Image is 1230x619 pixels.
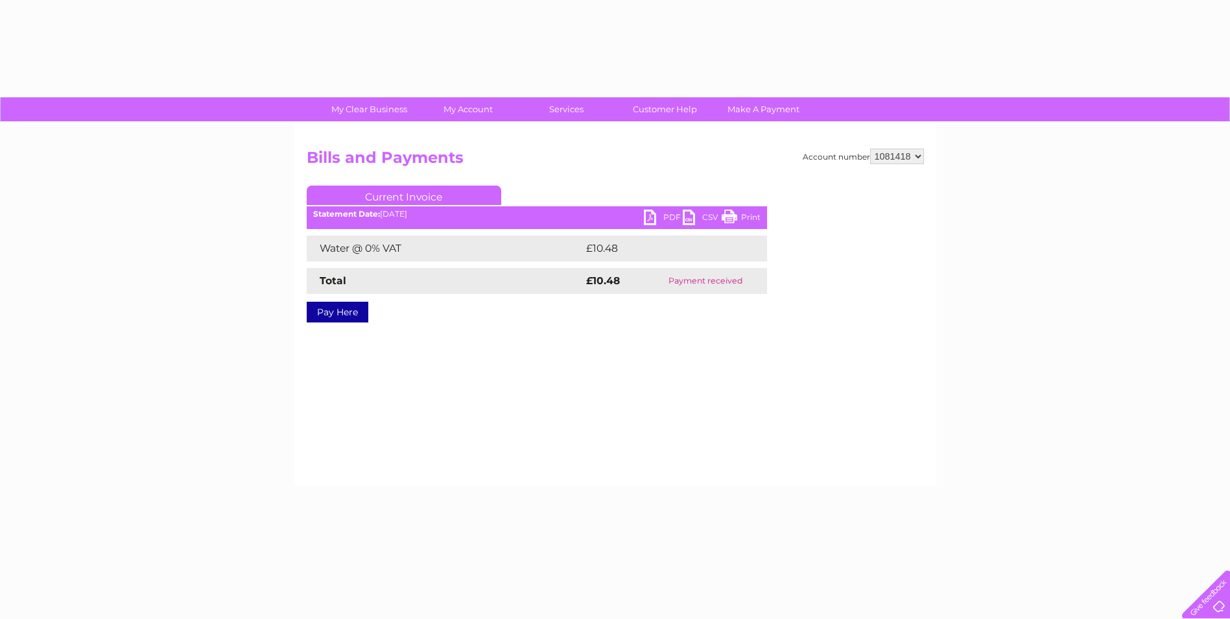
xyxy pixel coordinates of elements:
a: Current Invoice [307,186,501,205]
td: £10.48 [583,236,740,261]
a: Pay Here [307,302,368,322]
td: Payment received [644,268,766,294]
div: Account number [803,149,924,164]
a: My Account [414,97,521,121]
td: Water @ 0% VAT [307,236,583,261]
div: [DATE] [307,210,767,219]
strong: £10.48 [586,274,620,287]
strong: Total [320,274,346,287]
h2: Bills and Payments [307,149,924,173]
a: PDF [644,210,683,228]
a: Customer Help [611,97,718,121]
a: CSV [683,210,722,228]
a: Print [722,210,761,228]
a: Services [513,97,620,121]
b: Statement Date: [313,209,380,219]
a: My Clear Business [316,97,423,121]
a: Make A Payment [710,97,817,121]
